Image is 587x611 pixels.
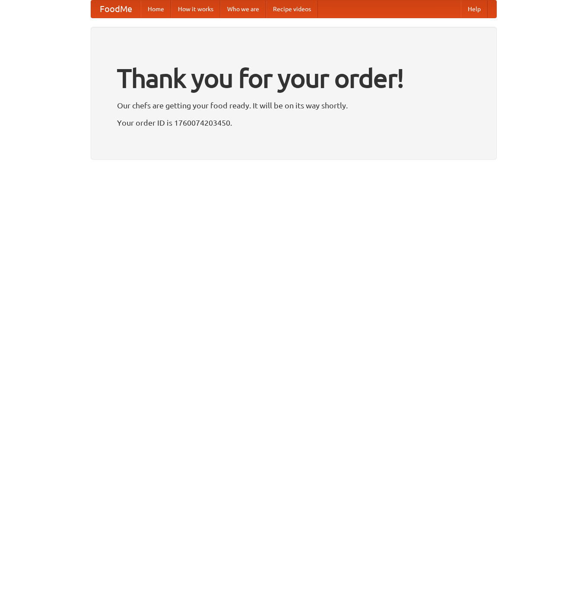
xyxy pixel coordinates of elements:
a: How it works [171,0,220,18]
a: Who we are [220,0,266,18]
p: Your order ID is 1760074203450. [117,116,470,129]
a: FoodMe [91,0,141,18]
a: Help [461,0,488,18]
a: Recipe videos [266,0,318,18]
h1: Thank you for your order! [117,57,470,99]
p: Our chefs are getting your food ready. It will be on its way shortly. [117,99,470,112]
a: Home [141,0,171,18]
